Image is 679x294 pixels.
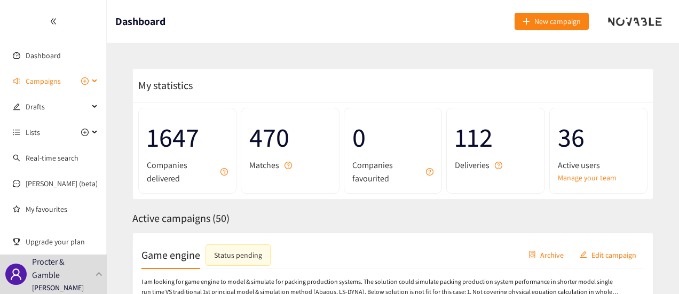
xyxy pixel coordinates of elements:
[214,249,262,260] div: Status pending
[26,153,78,163] a: Real-time search
[572,246,644,263] button: editEdit campaign
[352,116,433,158] span: 0
[133,78,193,92] span: My statistics
[580,251,587,259] span: edit
[558,172,639,184] a: Manage your team
[26,179,98,188] a: [PERSON_NAME] (beta)
[26,122,40,143] span: Lists
[147,116,228,158] span: 1647
[141,247,200,262] h2: Game engine
[426,168,433,176] span: question-circle
[26,198,98,220] a: My favourites
[81,129,89,136] span: plus-circle
[523,18,530,26] span: plus
[520,246,572,263] button: containerArchive
[540,249,564,260] span: Archive
[455,158,489,172] span: Deliveries
[220,168,228,176] span: question-circle
[10,268,22,281] span: user
[50,18,57,25] span: double-left
[285,162,292,169] span: question-circle
[81,77,89,85] span: plus-circle
[13,129,20,136] span: unordered-list
[26,96,89,117] span: Drafts
[132,211,230,225] span: Active campaigns ( 50 )
[32,255,91,282] p: Procter & Gamble
[558,116,639,158] span: 36
[147,158,215,185] span: Companies delivered
[495,162,502,169] span: question-circle
[249,116,330,158] span: 470
[455,116,536,158] span: 112
[528,251,536,259] span: container
[591,249,636,260] span: Edit campaign
[32,282,84,293] p: [PERSON_NAME]
[626,243,679,294] iframe: Chat Widget
[558,158,600,172] span: Active users
[534,15,581,27] span: New campaign
[13,103,20,110] span: edit
[13,77,20,85] span: sound
[249,158,279,172] span: Matches
[26,70,61,92] span: Campaigns
[13,238,20,245] span: trophy
[515,13,589,30] button: plusNew campaign
[26,51,61,60] a: Dashboard
[26,231,98,252] span: Upgrade your plan
[26,224,89,245] span: Resources
[352,158,421,185] span: Companies favourited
